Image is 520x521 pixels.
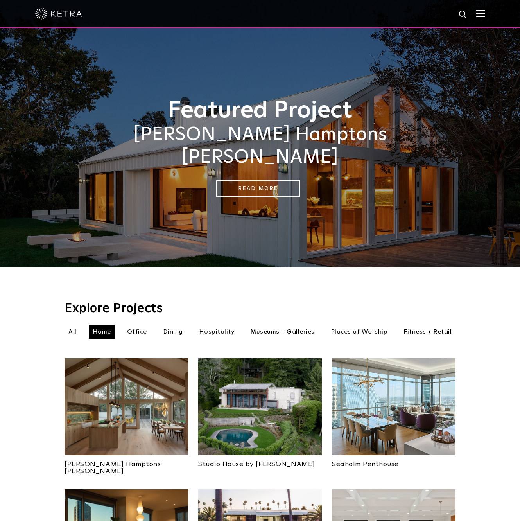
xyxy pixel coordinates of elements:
a: [PERSON_NAME] Hamptons [PERSON_NAME] [65,455,188,475]
li: Places of Worship [327,325,392,339]
li: All [65,325,81,339]
h1: Featured Project [65,98,455,124]
h2: [PERSON_NAME] Hamptons [PERSON_NAME] [65,124,455,169]
img: Hamburger%20Nav.svg [476,10,485,17]
img: ketra-logo-2019-white [35,8,82,20]
img: An aerial view of Olson Kundig's Studio House in Seattle [198,358,322,455]
li: Fitness + Retail [400,325,455,339]
a: Read More [216,180,300,197]
a: Studio House by [PERSON_NAME] [198,455,322,468]
img: Project_Landing_Thumbnail-2021 [65,358,188,455]
li: Museums + Galleries [246,325,319,339]
li: Home [89,325,115,339]
li: Dining [159,325,187,339]
li: Hospitality [195,325,238,339]
a: Seaholm Penthouse [332,455,455,468]
img: search icon [458,10,468,20]
h3: Explore Projects [65,302,455,315]
li: Office [123,325,151,339]
img: Project_Landing_Thumbnail-2022smaller [332,358,455,455]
